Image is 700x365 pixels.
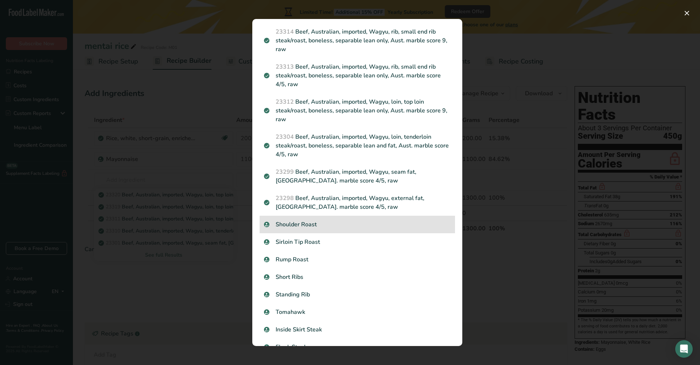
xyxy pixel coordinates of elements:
p: Beef, Australian, imported, Wagyu, rib, small end rib steak/roast, boneless, separable lean only,... [264,27,451,54]
p: Sirloin Tip Roast [264,238,451,246]
p: Beef, Australian, imported, Wagyu, seam fat, [GEOGRAPHIC_DATA]. marble score 4/5, raw [264,168,451,185]
p: Beef, Australian, imported, Wagyu, rib, small end rib steak/roast, boneless, separable lean only,... [264,62,451,89]
p: Rump Roast [264,255,451,264]
p: Beef, Australian, imported, Wagyu, external fat, [GEOGRAPHIC_DATA]. marble score 4/5, raw [264,194,451,211]
p: Tomahawk [264,308,451,316]
p: Standing Rib [264,290,451,299]
span: 23299 [276,168,294,176]
p: Flank Steak [264,343,451,351]
p: Shoulder Roast [264,220,451,229]
span: 23314 [276,28,294,36]
div: Open Intercom Messenger [675,340,693,358]
p: Beef, Australian, imported, Wagyu, loin, tenderloin steak/roast, boneless, separable lean and fat... [264,132,451,159]
p: Short Ribs [264,273,451,281]
span: 23298 [276,194,294,202]
p: Beef, Australian, imported, Wagyu, loin, top loin steak/roast, boneless, separable lean only, Aus... [264,97,451,124]
span: 23312 [276,98,294,106]
p: Inside Skirt Steak [264,325,451,334]
span: 23313 [276,63,294,71]
span: 23304 [276,133,294,141]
